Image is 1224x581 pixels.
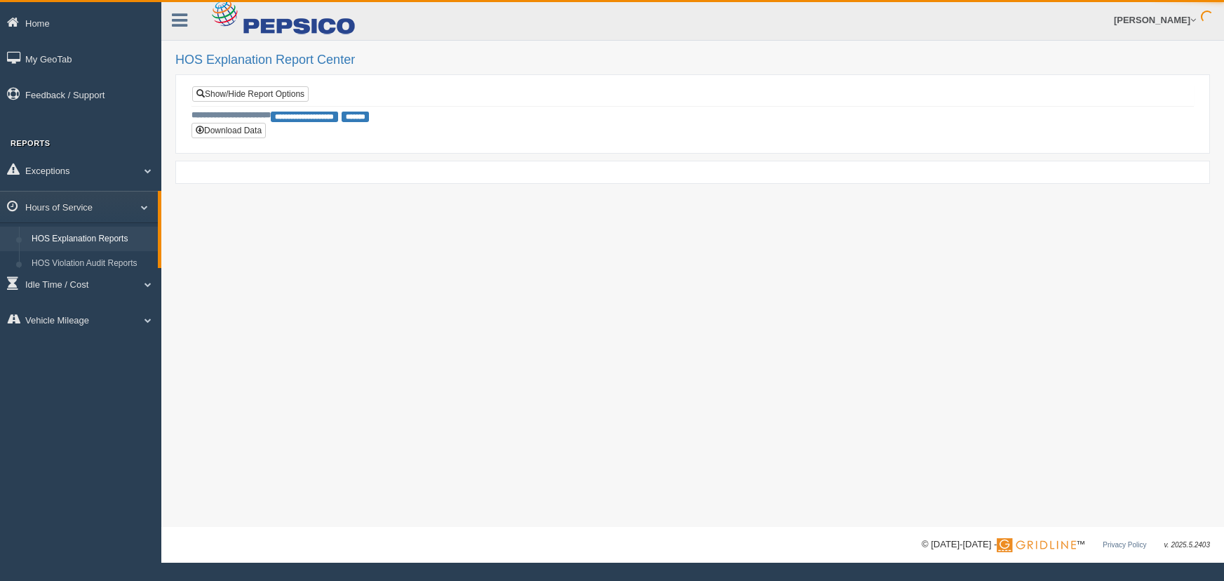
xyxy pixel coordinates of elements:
a: HOS Explanation Reports [25,227,158,252]
a: Show/Hide Report Options [192,86,309,102]
a: HOS Violation Audit Reports [25,251,158,276]
h2: HOS Explanation Report Center [175,53,1210,67]
img: Gridline [997,538,1076,552]
button: Download Data [191,123,266,138]
div: © [DATE]-[DATE] - ™ [922,537,1210,552]
a: Privacy Policy [1103,541,1146,549]
span: v. 2025.5.2403 [1164,541,1210,549]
